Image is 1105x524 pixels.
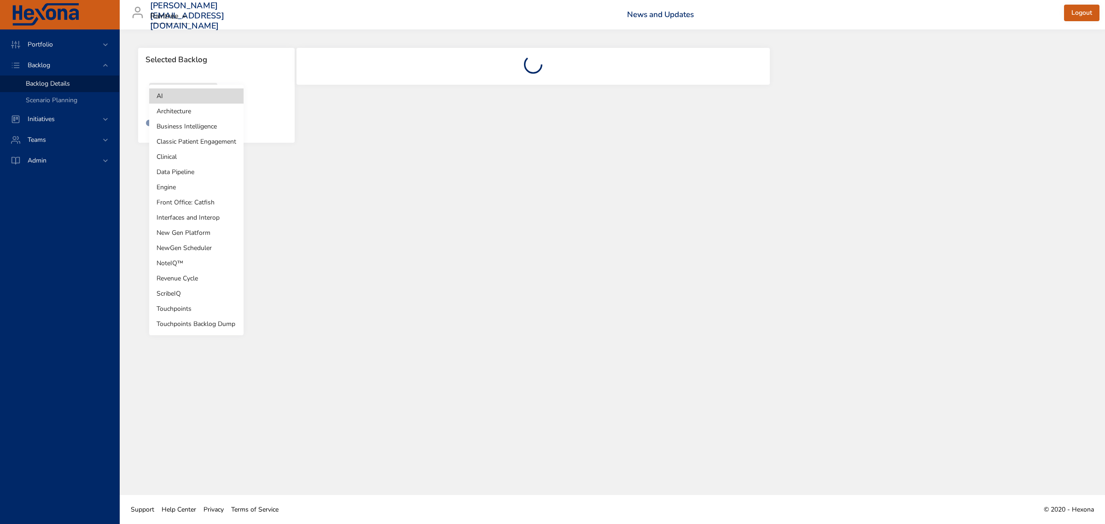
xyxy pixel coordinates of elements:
[149,286,244,301] li: ScribeIQ
[149,271,244,286] li: Revenue Cycle
[149,104,244,119] li: Architecture
[149,164,244,180] li: Data Pipeline
[149,225,244,240] li: New Gen Platform
[149,134,244,149] li: Classic Patient Engagement
[149,210,244,225] li: Interfaces and Interop
[149,119,244,134] li: Business Intelligence
[149,301,244,316] li: Touchpoints
[149,149,244,164] li: Clinical
[149,88,244,104] li: AI
[149,240,244,256] li: NewGen Scheduler
[149,180,244,195] li: Engine
[149,256,244,271] li: NoteIQ™
[149,316,244,332] li: Touchpoints Backlog Dump
[149,195,244,210] li: Front Office: Catfish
